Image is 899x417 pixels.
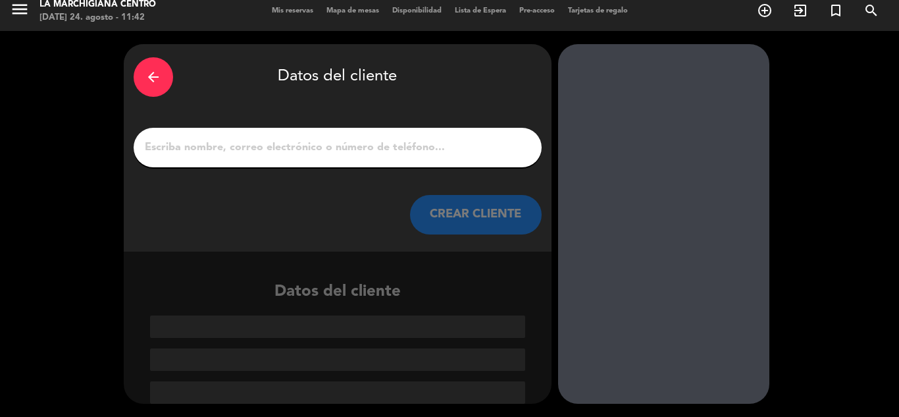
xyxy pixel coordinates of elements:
span: Lista de Espera [448,7,513,14]
div: Datos del cliente [124,279,552,404]
i: search [863,3,879,18]
div: Datos del cliente [134,54,542,100]
i: add_circle_outline [757,3,773,18]
i: arrow_back [145,69,161,85]
i: turned_in_not [828,3,844,18]
div: [DATE] 24. agosto - 11:42 [39,11,156,24]
i: exit_to_app [792,3,808,18]
span: Mis reservas [265,7,320,14]
span: Pre-acceso [513,7,561,14]
span: Tarjetas de regalo [561,7,634,14]
input: Escriba nombre, correo electrónico o número de teléfono... [143,138,532,157]
button: CREAR CLIENTE [410,195,542,235]
span: Mapa de mesas [320,7,386,14]
span: Disponibilidad [386,7,448,14]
